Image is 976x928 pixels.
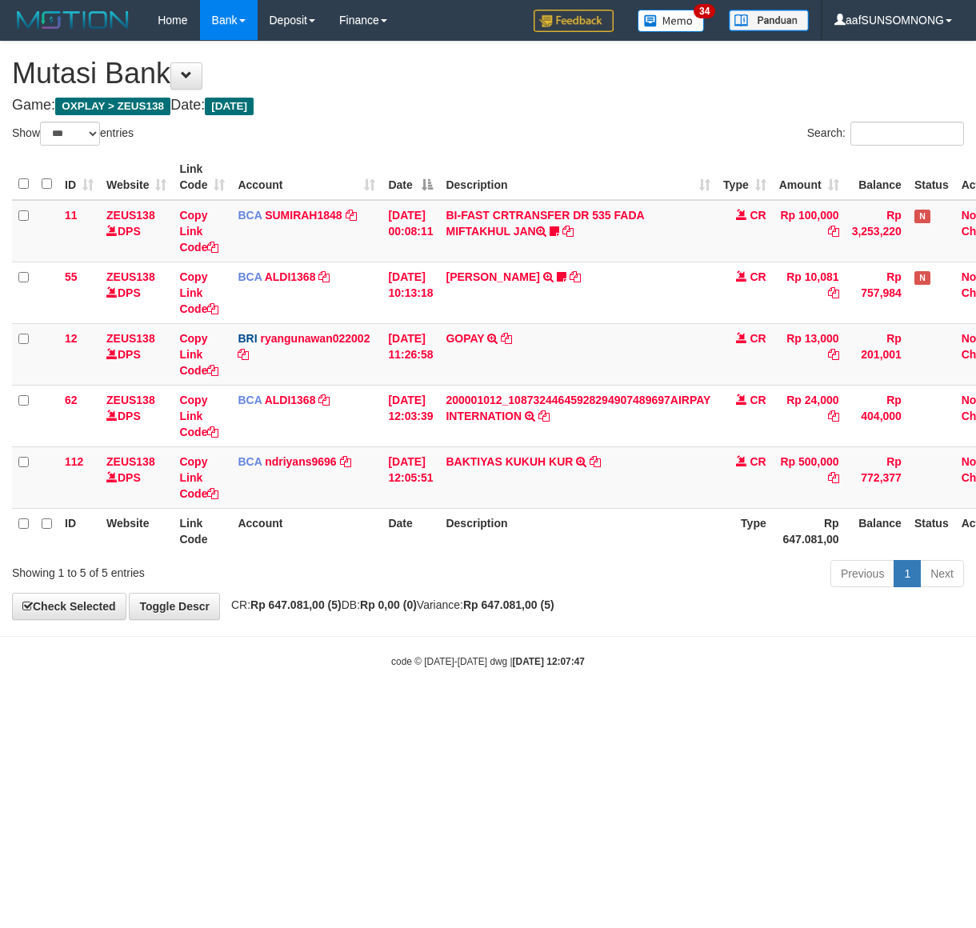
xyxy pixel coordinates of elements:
span: 34 [694,4,715,18]
input: Search: [850,122,964,146]
span: 12 [65,332,78,345]
span: CR [750,332,766,345]
select: Showentries [40,122,100,146]
a: Next [920,560,964,587]
a: Copy SUMIRAH1848 to clipboard [346,209,357,222]
a: 200001012_10873244645928294907489697AIRPAY INTERNATION [446,394,710,422]
th: Website [100,508,173,554]
img: Button%20Memo.svg [638,10,705,32]
a: Check Selected [12,593,126,620]
td: DPS [100,262,173,323]
span: BRI [238,332,257,345]
a: GOPAY [446,332,484,345]
span: BCA [238,270,262,283]
a: [PERSON_NAME] [446,270,539,283]
span: 62 [65,394,78,406]
span: CR [750,209,766,222]
td: Rp 772,377 [846,446,908,508]
span: CR: DB: Variance: [223,598,554,611]
a: Copy Link Code [179,455,218,500]
th: Account [231,508,382,554]
th: Status [908,508,955,554]
td: Rp 24,000 [773,385,846,446]
td: Rp 500,000 [773,446,846,508]
a: Copy Rp 24,000 to clipboard [828,410,839,422]
a: BAKTIYAS KUKUH KUR [446,455,573,468]
a: Copy GOPAY to clipboard [501,332,512,345]
span: Has Note [914,271,930,285]
a: Copy FERLANDA EFRILIDIT to clipboard [570,270,581,283]
span: [DATE] [205,98,254,115]
a: 1 [894,560,921,587]
a: Toggle Descr [129,593,220,620]
a: ryangunawan022002 [260,332,370,345]
strong: Rp 647.081,00 (5) [463,598,554,611]
a: Copy 200001012_10873244645928294907489697AIRPAY INTERNATION to clipboard [538,410,550,422]
img: panduan.png [729,10,809,31]
th: Date: activate to sort column descending [382,154,439,200]
span: CR [750,394,766,406]
a: ALDI1368 [265,394,316,406]
td: [DATE] 11:26:58 [382,323,439,385]
a: Copy Link Code [179,394,218,438]
th: Amount: activate to sort column ascending [773,154,846,200]
span: CR [750,270,766,283]
img: MOTION_logo.png [12,8,134,32]
a: Copy ALDI1368 to clipboard [318,270,330,283]
th: ID [58,508,100,554]
th: Link Code: activate to sort column ascending [173,154,231,200]
a: Copy Link Code [179,332,218,377]
a: Copy Rp 13,000 to clipboard [828,348,839,361]
th: Balance [846,154,908,200]
td: Rp 757,984 [846,262,908,323]
strong: Rp 647.081,00 (5) [250,598,342,611]
th: Link Code [173,508,231,554]
th: Description: activate to sort column ascending [439,154,717,200]
a: ndriyans9696 [265,455,337,468]
th: Type [717,508,773,554]
a: ZEUS138 [106,455,155,468]
small: code © [DATE]-[DATE] dwg | [391,656,585,667]
a: ZEUS138 [106,394,155,406]
th: Account: activate to sort column ascending [231,154,382,200]
a: Copy ryangunawan022002 to clipboard [238,348,249,361]
a: Copy Link Code [179,270,218,315]
a: ZEUS138 [106,332,155,345]
th: Website: activate to sort column ascending [100,154,173,200]
td: [DATE] 12:03:39 [382,385,439,446]
span: BCA [238,209,262,222]
a: Copy ndriyans9696 to clipboard [340,455,351,468]
th: Rp 647.081,00 [773,508,846,554]
td: Rp 100,000 [773,200,846,262]
strong: [DATE] 12:07:47 [513,656,585,667]
strong: Rp 0,00 (0) [360,598,417,611]
th: ID: activate to sort column ascending [58,154,100,200]
td: [DATE] 00:08:11 [382,200,439,262]
th: Date [382,508,439,554]
td: [DATE] 10:13:18 [382,262,439,323]
td: Rp 404,000 [846,385,908,446]
td: Rp 3,253,220 [846,200,908,262]
label: Show entries [12,122,134,146]
span: 55 [65,270,78,283]
span: 11 [65,209,78,222]
th: Description [439,508,717,554]
td: DPS [100,323,173,385]
a: ZEUS138 [106,270,155,283]
img: Feedback.jpg [534,10,614,32]
a: SUMIRAH1848 [265,209,342,222]
a: ALDI1368 [265,270,316,283]
span: Has Note [914,210,930,223]
span: OXPLAY > ZEUS138 [55,98,170,115]
span: BCA [238,394,262,406]
a: Copy Rp 500,000 to clipboard [828,471,839,484]
h4: Game: Date: [12,98,964,114]
td: BI-FAST CRTRANSFER DR 535 FADA MIFTAKHUL JAN [439,200,717,262]
a: Copy Rp 100,000 to clipboard [828,225,839,238]
div: Showing 1 to 5 of 5 entries [12,558,394,581]
td: DPS [100,385,173,446]
td: Rp 10,081 [773,262,846,323]
a: Copy Link Code [179,209,218,254]
span: 112 [65,455,83,468]
a: Copy Rp 10,081 to clipboard [828,286,839,299]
